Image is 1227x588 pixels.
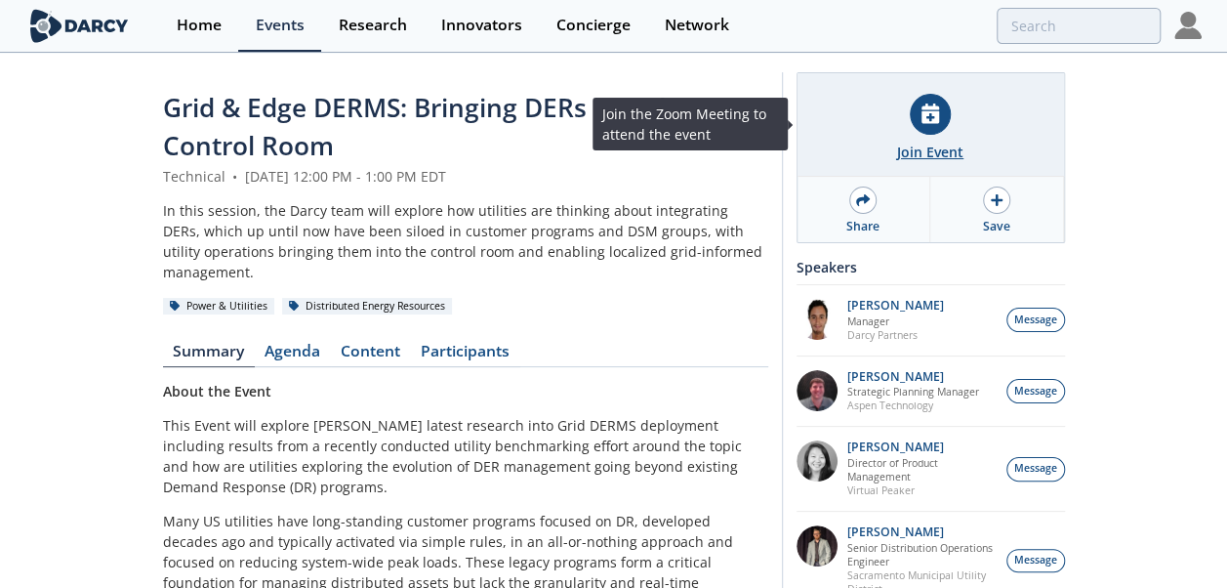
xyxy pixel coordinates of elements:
span: Message [1014,313,1057,328]
a: Participants [411,344,520,367]
div: Join Event [897,142,963,162]
p: Virtual Peaker [847,483,996,497]
div: Research [339,18,407,33]
div: In this session, the Darcy team will explore how utilities are thinking about integrating DERs, w... [163,200,768,282]
p: Senior Distribution Operations Engineer [847,541,996,568]
button: Message [1006,379,1065,403]
p: [PERSON_NAME] [847,370,979,384]
span: Grid & Edge DERMS: Bringing DERs into the Control Room [163,90,690,163]
a: Summary [163,344,255,367]
p: Darcy Partners [847,328,944,342]
img: accc9a8e-a9c1-4d58-ae37-132228efcf55 [797,370,838,411]
p: [PERSON_NAME] [847,525,996,539]
img: logo-wide.svg [26,9,133,43]
p: [PERSON_NAME] [847,441,996,454]
div: Technical [DATE] 12:00 PM - 1:00 PM EDT [163,166,768,187]
div: Home [177,18,222,33]
img: Profile [1174,12,1202,39]
div: Power & Utilities [163,298,275,315]
input: Advanced Search [997,8,1161,44]
p: Manager [847,315,944,328]
span: • [229,167,241,186]
p: This Event will explore [PERSON_NAME] latest research into Grid DERMS deployment including result... [163,415,768,497]
a: Content [331,344,411,367]
div: Save [983,218,1010,235]
strong: About the Event [163,382,271,400]
button: Message [1006,457,1065,482]
button: Message [1006,549,1065,573]
img: vRBZwDRnSTOrB1qTpmXr [797,299,838,340]
p: Aspen Technology [847,399,979,412]
button: Message [1006,308,1065,332]
div: Events [256,18,305,33]
p: Director of Product Management [847,456,996,483]
span: Message [1014,384,1057,399]
p: [PERSON_NAME] [847,299,944,313]
span: Message [1014,461,1057,477]
a: Agenda [255,344,331,367]
div: Concierge [556,18,631,33]
div: Share [846,218,879,235]
div: Innovators [441,18,522,33]
div: Distributed Energy Resources [282,298,453,315]
div: Speakers [797,250,1065,284]
img: 7fca56e2-1683-469f-8840-285a17278393 [797,525,838,567]
p: Strategic Planning Manager [847,385,979,399]
img: 8160f632-77e6-40bd-9ce2-d8c8bb49c0dd [797,441,838,482]
span: Message [1014,553,1057,568]
div: Network [665,18,729,33]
